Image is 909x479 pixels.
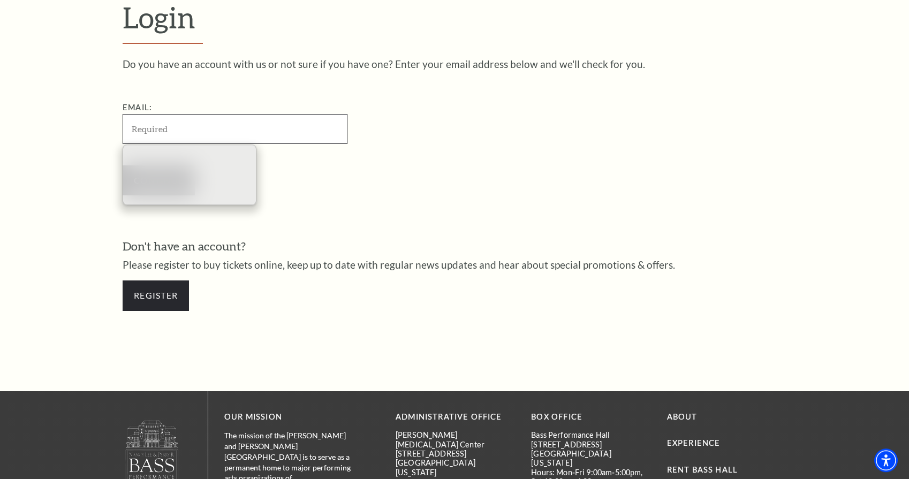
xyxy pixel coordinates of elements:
[224,410,358,424] p: OUR MISSION
[531,440,650,449] p: [STREET_ADDRESS]
[874,448,898,472] div: Accessibility Menu
[396,449,515,458] p: [STREET_ADDRESS]
[667,438,721,447] a: Experience
[396,458,515,477] p: [GEOGRAPHIC_DATA][US_STATE]
[396,410,515,424] p: Administrative Office
[123,260,786,270] p: Please register to buy tickets online, keep up to date with regular news updates and hear about s...
[123,238,786,255] h3: Don't have an account?
[123,114,347,143] input: Required
[123,59,786,69] p: Do you have an account with us or not sure if you have one? Enter your email address below and we...
[396,430,515,449] p: [PERSON_NAME][MEDICAL_DATA] Center
[123,103,152,112] label: Email:
[667,465,738,474] a: Rent Bass Hall
[531,430,650,439] p: Bass Performance Hall
[531,410,650,424] p: BOX OFFICE
[667,412,698,421] a: About
[531,449,650,468] p: [GEOGRAPHIC_DATA][US_STATE]
[123,280,189,310] a: Register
